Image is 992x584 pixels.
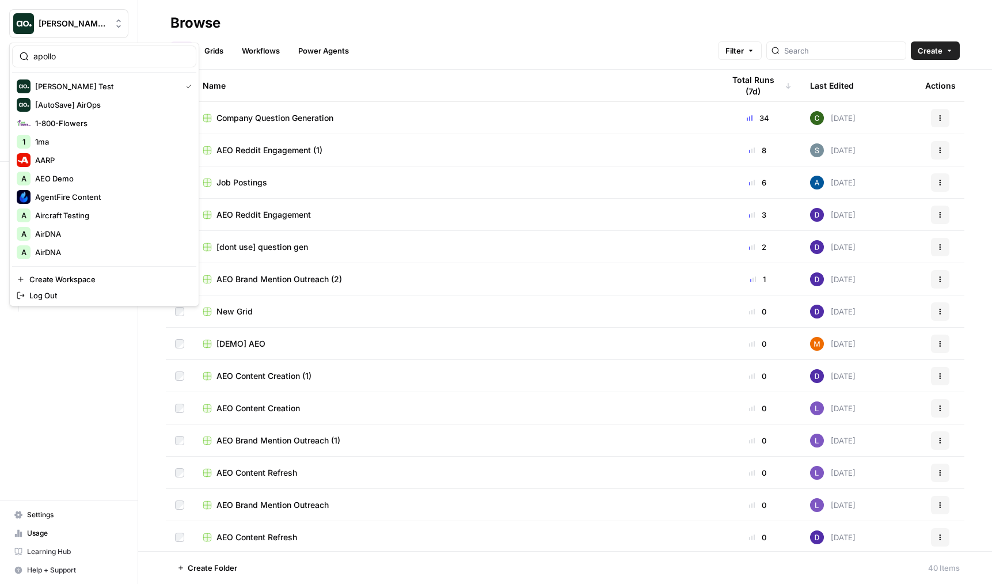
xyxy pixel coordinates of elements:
[810,434,824,448] img: rn7sh892ioif0lo51687sih9ndqw
[197,41,230,60] a: Grids
[22,136,25,147] span: 1
[13,13,34,34] img: Dillon Test Logo
[21,210,26,221] span: A
[724,338,792,350] div: 0
[35,247,187,258] span: AirDNA
[810,208,856,222] div: [DATE]
[216,499,329,511] span: AEO Brand Mention Outreach
[39,18,108,29] span: [PERSON_NAME] Test
[724,145,792,156] div: 8
[810,305,856,318] div: [DATE]
[9,43,199,306] div: Workspace: Dillon Test
[810,466,856,480] div: [DATE]
[810,466,824,480] img: rn7sh892ioif0lo51687sih9ndqw
[203,241,705,253] a: [dont use] question gen
[216,274,342,285] span: AEO Brand Mention Outreach (2)
[724,274,792,285] div: 1
[810,530,856,544] div: [DATE]
[216,112,333,124] span: Company Question Generation
[21,173,26,184] span: A
[928,562,960,574] div: 40 Items
[810,401,856,415] div: [DATE]
[203,70,705,101] div: Name
[724,209,792,221] div: 3
[170,14,221,32] div: Browse
[203,370,705,382] a: AEO Content Creation (1)
[35,228,187,240] span: AirDNA
[810,337,824,351] img: 4suam345j4k4ehuf80j2ussc8x0k
[810,240,856,254] div: [DATE]
[33,51,189,62] input: Search Workspaces
[9,524,128,543] a: Usage
[35,191,187,203] span: AgentFire Content
[724,241,792,253] div: 2
[925,70,956,101] div: Actions
[810,498,856,512] div: [DATE]
[17,79,31,93] img: Dillon Test Logo
[203,467,705,479] a: AEO Content Refresh
[810,272,824,286] img: 6clbhjv5t98vtpq4yyt91utag0vy
[235,41,287,60] a: Workflows
[12,271,196,287] a: Create Workspace
[810,498,824,512] img: rn7sh892ioif0lo51687sih9ndqw
[170,41,193,60] a: All
[9,543,128,561] a: Learning Hub
[35,136,187,147] span: 1ma
[810,369,824,383] img: 6clbhjv5t98vtpq4yyt91utag0vy
[810,176,824,189] img: he81ibor8lsei4p3qvg4ugbvimgp
[203,403,705,414] a: AEO Content Creation
[35,154,187,166] span: AARP
[810,434,856,448] div: [DATE]
[17,116,31,130] img: 1-800-Flowers Logo
[724,112,792,124] div: 34
[29,274,187,285] span: Create Workspace
[27,547,123,557] span: Learning Hub
[810,111,856,125] div: [DATE]
[203,532,705,543] a: AEO Content Refresh
[203,112,705,124] a: Company Question Generation
[724,70,792,101] div: Total Runs (7d)
[810,272,856,286] div: [DATE]
[27,528,123,539] span: Usage
[810,111,824,125] img: 14qrvic887bnlg6dzgoj39zarp80
[35,99,187,111] span: [AutoSave] AirOps
[724,403,792,414] div: 0
[216,435,340,446] span: AEO Brand Mention Outreach (1)
[216,145,322,156] span: AEO Reddit Engagement (1)
[724,435,792,446] div: 0
[203,145,705,156] a: AEO Reddit Engagement (1)
[35,117,187,129] span: 1-800-Flowers
[216,209,311,221] span: AEO Reddit Engagement
[810,143,824,157] img: w7f6q2jfcebns90hntjxsl93h3td
[35,173,187,184] span: AEO Demo
[724,306,792,317] div: 0
[718,41,762,60] button: Filter
[810,337,856,351] div: [DATE]
[784,45,901,56] input: Search
[203,209,705,221] a: AEO Reddit Engagement
[810,530,824,544] img: 6clbhjv5t98vtpq4yyt91utag0vy
[724,370,792,382] div: 0
[810,176,856,189] div: [DATE]
[203,499,705,511] a: AEO Brand Mention Outreach
[203,435,705,446] a: AEO Brand Mention Outreach (1)
[216,338,265,350] span: [DEMO] AEO
[29,290,187,301] span: Log Out
[35,210,187,221] span: Aircraft Testing
[216,241,308,253] span: [dont use] question gen
[724,467,792,479] div: 0
[724,177,792,188] div: 6
[203,177,705,188] a: Job Postings
[9,506,128,524] a: Settings
[724,499,792,511] div: 0
[216,370,311,382] span: AEO Content Creation (1)
[170,559,244,577] button: Create Folder
[216,177,267,188] span: Job Postings
[216,532,297,543] span: AEO Content Refresh
[291,41,356,60] a: Power Agents
[810,143,856,157] div: [DATE]
[12,287,196,304] a: Log Out
[9,561,128,579] button: Help + Support
[203,274,705,285] a: AEO Brand Mention Outreach (2)
[810,369,856,383] div: [DATE]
